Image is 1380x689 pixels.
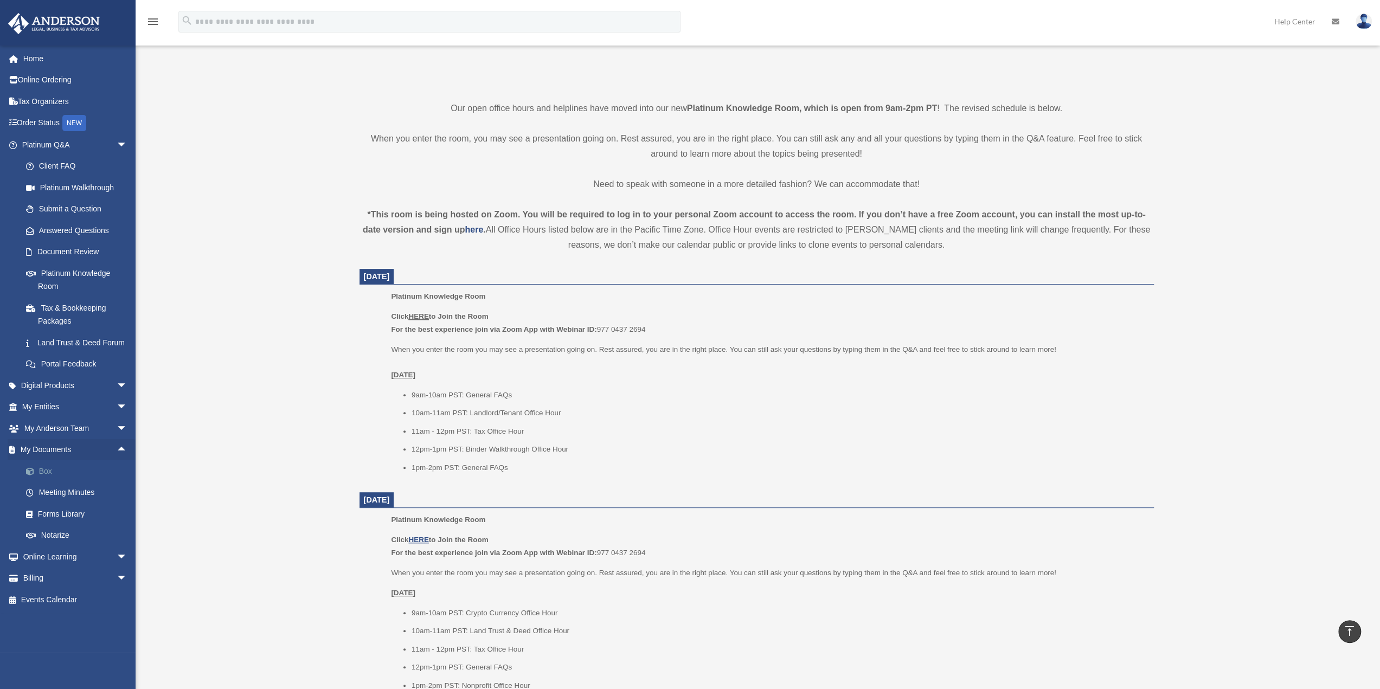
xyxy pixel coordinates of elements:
p: When you enter the room you may see a presentation going on. Rest assured, you are in the right p... [391,566,1146,579]
span: arrow_drop_down [117,375,138,397]
strong: . [483,225,485,234]
u: HERE [408,312,428,320]
a: Tax & Bookkeeping Packages [15,297,144,332]
a: My Documentsarrow_drop_up [8,439,144,461]
li: 10am-11am PST: Landlord/Tenant Office Hour [412,407,1146,420]
div: All Office Hours listed below are in the Pacific Time Zone. Office Hour events are restricted to ... [360,207,1154,253]
a: Platinum Walkthrough [15,177,144,198]
strong: *This room is being hosted on Zoom. You will be required to log in to your personal Zoom account ... [363,210,1146,234]
a: Notarize [15,525,144,546]
span: Platinum Knowledge Room [391,292,485,300]
span: arrow_drop_down [117,546,138,568]
a: menu [146,19,159,28]
a: Events Calendar [8,589,144,610]
p: 977 0437 2694 [391,533,1146,559]
a: Platinum Knowledge Room [15,262,138,297]
p: 977 0437 2694 [391,310,1146,336]
a: Submit a Question [15,198,144,220]
a: My Anderson Teamarrow_drop_down [8,417,144,439]
a: Land Trust & Deed Forum [15,332,144,353]
i: vertical_align_top [1343,624,1356,638]
b: Click to Join the Room [391,312,488,320]
b: Click to Join the Room [391,536,488,544]
a: Online Ordering [8,69,144,91]
a: Portal Feedback [15,353,144,375]
p: When you enter the room, you may see a presentation going on. Rest assured, you are in the right ... [360,131,1154,162]
a: Client FAQ [15,156,144,177]
li: 11am - 12pm PST: Tax Office Hour [412,643,1146,656]
a: Online Learningarrow_drop_down [8,546,144,568]
span: Platinum Knowledge Room [391,516,485,524]
li: 12pm-1pm PST: Binder Walkthrough Office Hour [412,443,1146,456]
span: arrow_drop_down [117,134,138,156]
a: vertical_align_top [1338,620,1361,643]
span: arrow_drop_down [117,417,138,440]
a: Billingarrow_drop_down [8,568,144,589]
p: Our open office hours and helplines have moved into our new ! The revised schedule is below. [360,101,1154,116]
li: 9am-10am PST: General FAQs [412,389,1146,402]
a: Platinum Q&Aarrow_drop_down [8,134,144,156]
span: [DATE] [364,272,390,281]
li: 1pm-2pm PST: General FAQs [412,461,1146,474]
a: Home [8,48,144,69]
b: For the best experience join via Zoom App with Webinar ID: [391,325,596,333]
a: Box [15,460,144,482]
div: NEW [62,115,86,131]
u: [DATE] [391,371,415,379]
img: Anderson Advisors Platinum Portal [5,13,103,34]
i: search [181,15,193,27]
li: 11am - 12pm PST: Tax Office Hour [412,425,1146,438]
a: Document Review [15,241,144,263]
a: My Entitiesarrow_drop_down [8,396,144,418]
a: Meeting Minutes [15,482,144,504]
a: Answered Questions [15,220,144,241]
a: HERE [408,536,428,544]
u: [DATE] [391,589,415,597]
span: arrow_drop_up [117,439,138,461]
li: 12pm-1pm PST: General FAQs [412,661,1146,674]
p: Need to speak with someone in a more detailed fashion? We can accommodate that! [360,177,1154,192]
a: Digital Productsarrow_drop_down [8,375,144,396]
a: Forms Library [15,503,144,525]
span: arrow_drop_down [117,568,138,590]
a: Order StatusNEW [8,112,144,134]
a: Tax Organizers [8,91,144,112]
i: menu [146,15,159,28]
p: When you enter the room you may see a presentation going on. Rest assured, you are in the right p... [391,343,1146,382]
li: 9am-10am PST: Crypto Currency Office Hour [412,607,1146,620]
img: User Pic [1356,14,1372,29]
span: arrow_drop_down [117,396,138,418]
a: here [465,225,483,234]
strong: Platinum Knowledge Room, which is open from 9am-2pm PT [687,104,937,113]
span: [DATE] [364,495,390,504]
li: 10am-11am PST: Land Trust & Deed Office Hour [412,624,1146,638]
b: For the best experience join via Zoom App with Webinar ID: [391,549,596,557]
